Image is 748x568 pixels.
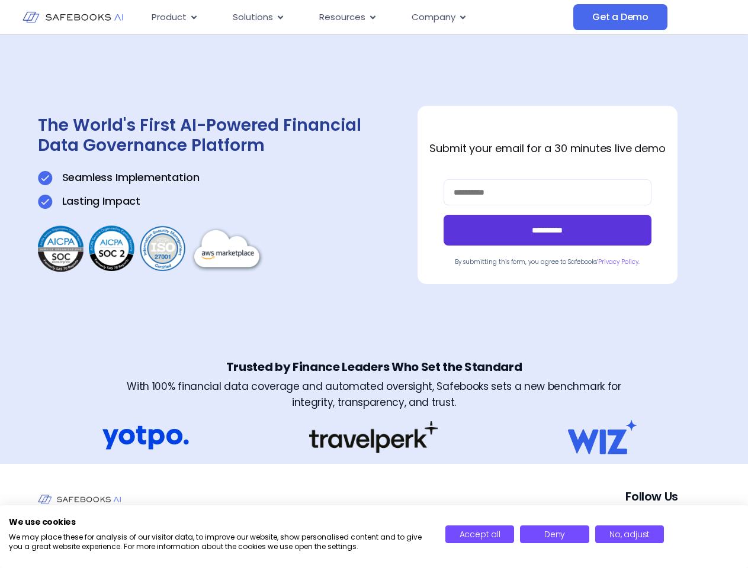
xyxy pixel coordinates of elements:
[559,420,646,454] img: Get a Demo 7
[445,525,515,543] button: Accept all cookies
[429,141,665,156] strong: Submit your email for a 30 minutes live demo
[609,528,650,540] span: No, adjust
[38,224,266,275] img: Get a Demo 3
[62,194,140,208] p: Lasting Impact
[9,532,428,552] p: We may place these for analysis of our visitor data, to improve our website, show personalised co...
[598,257,638,266] a: Privacy Policy
[592,11,649,23] span: Get a Demo
[412,11,455,24] span: Company
[444,257,651,266] p: By submitting this form, you agree to Safebooks’ .
[319,11,365,24] span: Resources
[9,517,428,527] h2: We use cookies
[38,171,53,185] img: Get a Demo 1
[152,11,187,24] span: Product
[38,195,53,209] img: Get a Demo 1
[595,525,664,543] button: Adjust cookie preferences
[573,4,667,30] a: Get a Demo
[62,170,200,185] p: Seamless Implementation
[309,421,439,453] img: Get a Demo 6
[112,379,635,411] h3: With 100% financial data coverage and automated oversight, Safebooks sets a new benchmark for int...
[38,115,368,155] h1: The World's First AI-Powered Financial Data Governance Platform
[142,6,573,29] nav: Menu
[544,528,565,540] span: Deny
[142,6,573,29] div: Menu Toggle
[102,420,189,454] img: Get a Demo 5
[460,528,500,540] span: Accept all
[520,525,589,543] button: Deny all cookies
[233,11,273,24] span: Solutions
[625,488,710,505] p: Follow Us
